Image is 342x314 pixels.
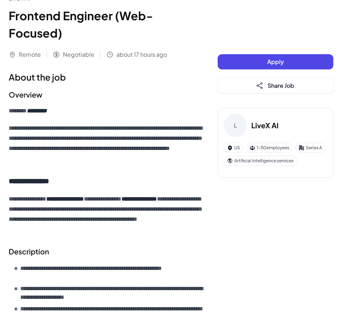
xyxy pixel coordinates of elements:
[9,7,203,42] h1: Frontend Engineer (Web-Focused)
[267,58,284,65] span: Apply
[116,50,167,59] span: about 17 hours ago
[63,50,94,59] span: Negotiable
[9,246,203,257] h2: Description
[268,82,294,89] span: Share Job
[295,143,325,153] div: Series A
[19,50,41,59] span: Remote
[224,156,297,166] div: Artificial intelligence services
[224,114,247,137] div: L
[9,70,203,83] h1: About the job
[218,54,333,69] button: Apply
[251,120,279,131] h3: LiveX AI
[246,143,292,153] div: 1-50 employees
[224,143,243,153] div: US
[9,89,203,100] h2: Overview
[218,78,333,93] button: Share Job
